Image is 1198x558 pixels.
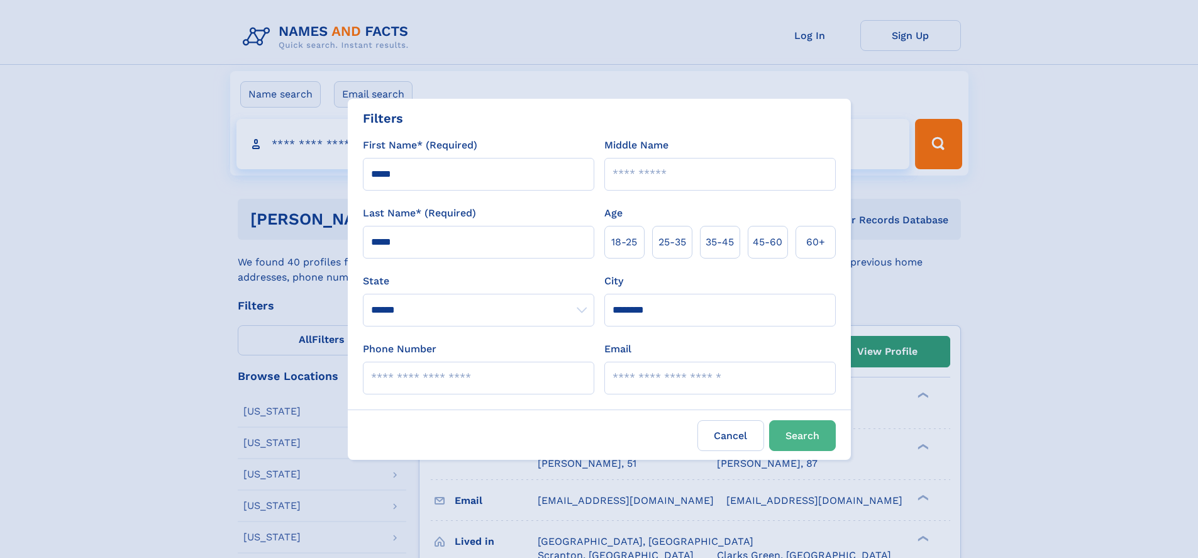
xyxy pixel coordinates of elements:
label: State [363,274,594,289]
label: Middle Name [604,138,668,153]
label: Last Name* (Required) [363,206,476,221]
button: Search [769,420,836,451]
span: 18‑25 [611,235,637,250]
label: First Name* (Required) [363,138,477,153]
span: 45‑60 [753,235,782,250]
span: 25‑35 [658,235,686,250]
label: Age [604,206,623,221]
div: Filters [363,109,403,128]
label: Phone Number [363,342,436,357]
label: Email [604,342,631,357]
label: Cancel [697,420,764,451]
span: 60+ [806,235,825,250]
label: City [604,274,623,289]
span: 35‑45 [706,235,734,250]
